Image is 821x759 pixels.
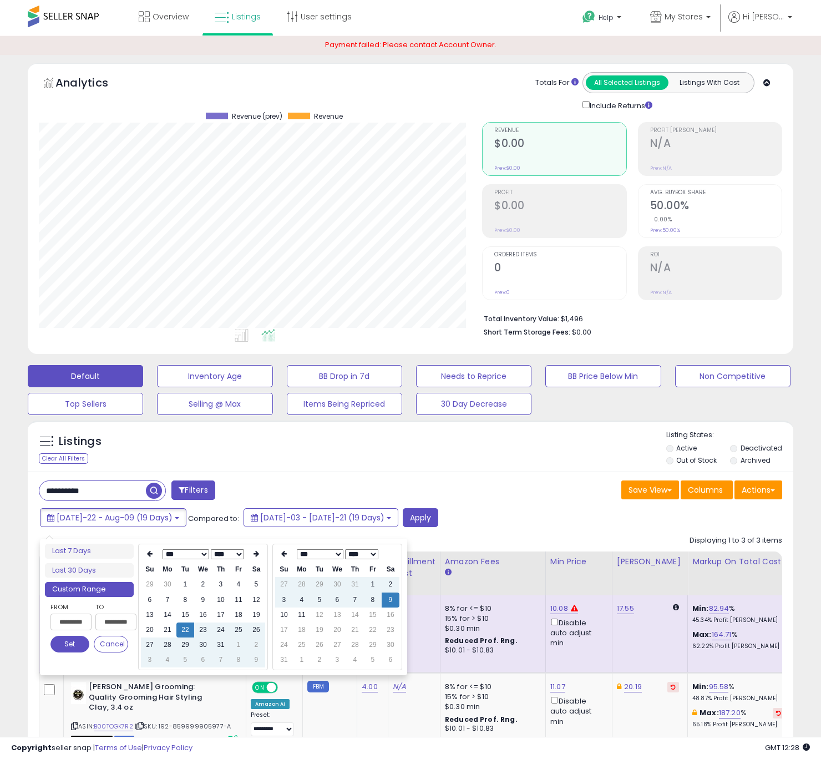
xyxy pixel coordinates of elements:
h2: 50.00% [650,199,782,214]
td: 13 [141,608,159,623]
td: 28 [346,637,364,652]
td: 28 [293,577,311,592]
div: Displaying 1 to 3 of 3 items [690,535,782,546]
h2: N/A [650,137,782,152]
td: 1 [293,652,311,667]
th: Fr [364,562,382,577]
div: % [692,682,784,702]
td: 5 [311,593,328,608]
td: 9 [247,652,265,667]
h2: $0.00 [494,199,626,214]
button: Needs to Reprice [416,365,531,387]
p: 62.22% Profit [PERSON_NAME] [692,642,784,650]
td: 9 [382,593,399,608]
button: Listings With Cost [668,75,751,90]
th: Su [275,562,293,577]
span: Profit [494,190,626,196]
b: Total Inventory Value: [484,314,559,323]
td: 24 [275,637,293,652]
li: $1,496 [484,311,774,325]
small: Prev: N/A [650,165,672,171]
a: 82.94 [709,603,729,614]
td: 5 [176,652,194,667]
a: Hi [PERSON_NAME] [728,11,792,36]
td: 29 [364,637,382,652]
td: 29 [141,577,159,592]
td: 30 [328,577,346,592]
div: $0.30 min [445,624,537,634]
td: 25 [293,637,311,652]
div: Min Price [550,556,607,568]
td: 22 [364,623,382,637]
td: 2 [247,637,265,652]
p: 48.87% Profit [PERSON_NAME] [692,695,784,702]
td: 6 [194,652,212,667]
div: Preset: [251,711,294,736]
button: [DATE]-03 - [DATE]-21 (19 Days) [244,508,398,527]
b: Short Term Storage Fees: [484,327,570,337]
td: 27 [328,637,346,652]
h2: $0.00 [494,137,626,152]
td: 17 [275,623,293,637]
span: Avg. Buybox Share [650,190,782,196]
td: 4 [293,593,311,608]
td: 14 [346,608,364,623]
div: 15% for > $10 [445,692,537,702]
p: 65.18% Profit [PERSON_NAME] [692,721,784,728]
div: 8% for <= $10 [445,682,537,692]
td: 28 [159,637,176,652]
b: Max: [700,707,719,718]
a: 17.55 [617,603,634,614]
td: 19 [311,623,328,637]
span: | SKU: 192-859999905977-A [135,722,231,731]
span: $0.00 [572,327,591,337]
td: 26 [311,637,328,652]
div: seller snap | | [11,743,192,753]
td: 6 [382,652,399,667]
td: 21 [159,623,176,637]
b: [PERSON_NAME] Grooming: Quality Grooming Hair Styling Clay, 3.4 oz [89,682,224,716]
p: Listing States: [666,430,793,441]
h2: 0 [494,261,626,276]
div: % [692,604,784,624]
button: All Selected Listings [586,75,668,90]
strong: Copyright [11,742,52,753]
button: Set [50,636,89,652]
div: Disable auto adjust min [550,695,604,727]
td: 1 [176,577,194,592]
span: Help [599,13,614,22]
div: Markup on Total Cost [692,556,788,568]
a: B00TOGK7R2 [94,722,133,731]
td: 16 [194,608,212,623]
td: 31 [346,577,364,592]
td: 7 [159,593,176,608]
td: 3 [328,652,346,667]
td: 23 [194,623,212,637]
td: 29 [176,637,194,652]
td: 17 [212,608,230,623]
a: 4.00 [362,681,378,692]
td: 8 [176,593,194,608]
b: Reduced Prof. Rng. [445,636,518,645]
span: 2025-08-11 12:28 GMT [765,742,810,753]
th: Sa [382,562,399,577]
div: 15% for > $10 [445,614,537,624]
h5: Listings [59,434,102,449]
th: Sa [247,562,265,577]
span: Overview [153,11,189,22]
span: Compared to: [188,513,239,524]
td: 24 [212,623,230,637]
li: Last 7 Days [45,544,134,559]
td: 26 [247,623,265,637]
li: Custom Range [45,582,134,597]
button: 30 Day Decrease [416,393,531,415]
small: Prev: 0 [494,289,510,296]
li: Last 30 Days [45,563,134,578]
th: Th [346,562,364,577]
span: Payment failed: Please contact Account Owner. [325,39,496,50]
div: Disable auto adjust min [550,616,604,649]
span: Ordered Items [494,252,626,258]
i: Get Help [582,10,596,24]
td: 21 [346,623,364,637]
td: 22 [176,623,194,637]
